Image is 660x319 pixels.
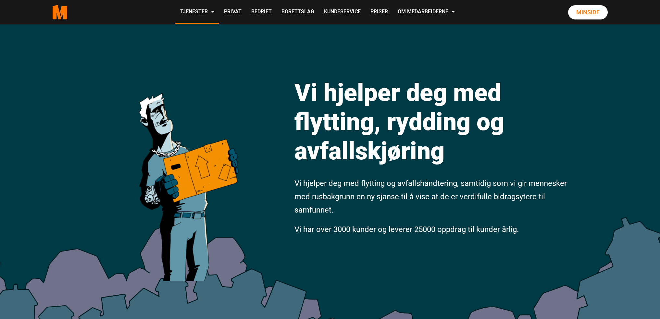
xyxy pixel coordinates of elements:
[246,1,277,24] a: Bedrift
[319,1,366,24] a: Kundeservice
[393,1,460,24] a: Om Medarbeiderne
[219,1,246,24] a: Privat
[568,5,608,19] a: Minside
[366,1,393,24] a: Priser
[277,1,319,24] a: Borettslag
[294,78,569,166] h1: Vi hjelper deg med flytting, rydding og avfallskjøring
[175,1,219,24] a: Tjenester
[132,63,244,281] img: medarbeiderne man icon optimized
[294,179,567,215] span: Vi hjelper deg med flytting og avfallshåndtering, samtidig som vi gir mennesker med rusbakgrunn e...
[294,225,519,234] span: Vi har over 3000 kunder og leverer 25000 oppdrag til kunder årlig.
